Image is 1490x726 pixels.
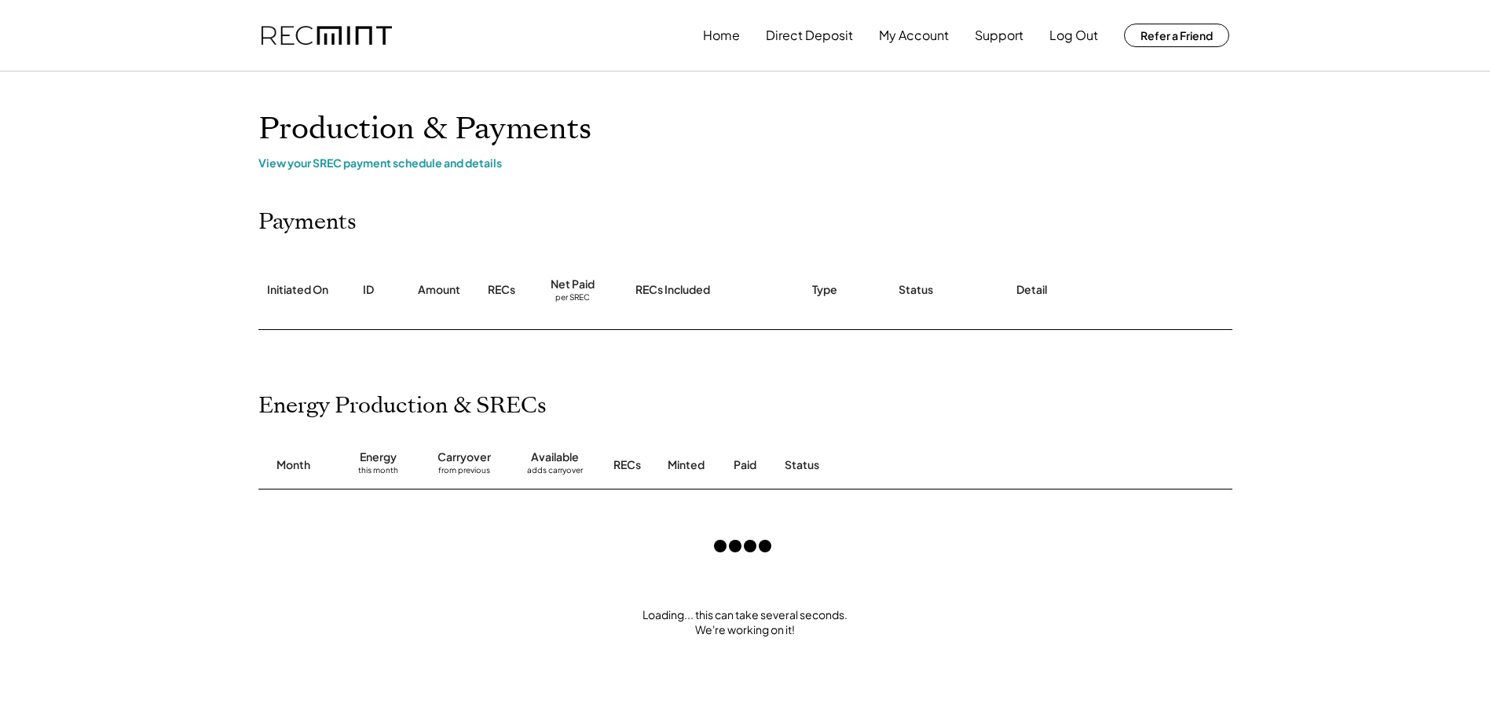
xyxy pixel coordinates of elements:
div: Amount [418,282,460,298]
div: Energy [360,449,397,465]
div: Available [531,449,579,465]
div: Net Paid [551,277,595,292]
div: Carryover [437,449,491,465]
h2: Energy Production & SRECs [258,393,547,420]
div: Month [276,457,310,473]
div: Loading... this can take several seconds. We're working on it! [243,607,1248,638]
h1: Production & Payments [258,111,1232,148]
div: Status [899,282,933,298]
img: recmint-logotype%403x.png [262,26,392,46]
div: Detail [1016,282,1047,298]
div: ID [363,282,374,298]
div: Paid [734,457,756,473]
button: My Account [879,20,949,51]
div: Status [785,457,1052,473]
div: Type [812,282,837,298]
button: Home [703,20,740,51]
div: Minted [668,457,705,473]
button: Direct Deposit [766,20,853,51]
button: Support [975,20,1023,51]
div: View your SREC payment schedule and details [258,156,1232,170]
button: Log Out [1049,20,1098,51]
button: Refer a Friend [1124,24,1229,47]
div: from previous [438,465,490,481]
div: RECs [488,282,515,298]
div: this month [358,465,398,481]
div: Initiated On [267,282,328,298]
div: RECs Included [635,282,710,298]
div: adds carryover [527,465,583,481]
div: RECs [613,457,641,473]
div: per SREC [555,292,590,304]
h2: Payments [258,209,357,236]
